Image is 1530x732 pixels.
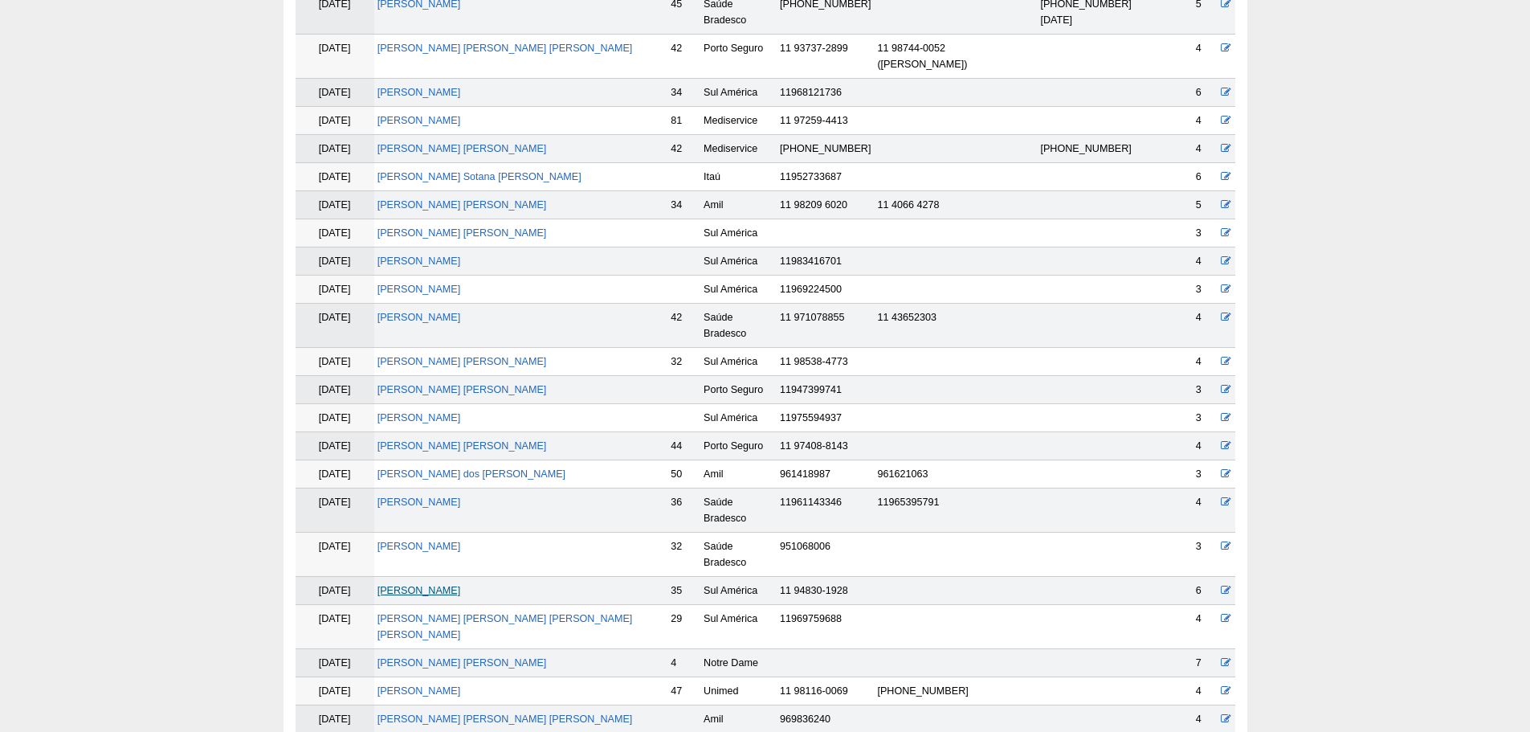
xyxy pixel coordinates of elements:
td: Saúde Bradesco [700,489,777,533]
td: Mediservice [700,135,777,163]
td: [PHONE_NUMBER] [777,135,874,163]
a: [PERSON_NAME] [PERSON_NAME] [377,440,547,452]
a: [PERSON_NAME] [377,256,461,267]
td: Notre Dame [700,649,777,677]
td: [DATE] [296,605,374,649]
td: Sul América [700,605,777,649]
td: 34 [667,191,700,219]
td: 29 [667,605,700,649]
td: 6 [1193,79,1218,107]
td: [DATE] [296,677,374,705]
td: 81 [667,107,700,135]
td: Porto Seguro [700,35,777,79]
td: 11 93737-2899 [777,35,874,79]
td: 961418987 [777,460,874,489]
a: [PERSON_NAME] [377,685,461,697]
td: 6 [1193,577,1218,605]
a: [PERSON_NAME] [377,497,461,508]
td: Sul América [700,404,777,432]
td: 3 [1193,404,1218,432]
a: [PERSON_NAME] [PERSON_NAME] [377,657,547,669]
td: [DATE] [296,276,374,304]
td: 4 [1193,135,1218,163]
td: [PHONE_NUMBER] [1037,135,1159,163]
td: 50 [667,460,700,489]
td: [DATE] [296,460,374,489]
td: 42 [667,304,700,348]
a: [PERSON_NAME] [377,412,461,423]
td: 11 94830-1928 [777,577,874,605]
td: 4 [1193,677,1218,705]
a: [PERSON_NAME] [PERSON_NAME] [377,384,547,395]
td: [PHONE_NUMBER] [874,677,1037,705]
td: 951068006 [777,533,874,577]
a: [PERSON_NAME] [PERSON_NAME] [377,227,547,239]
a: [PERSON_NAME] [377,115,461,126]
td: 4 [1193,107,1218,135]
td: 4 [1193,247,1218,276]
td: 7 [1193,649,1218,677]
td: 11952733687 [777,163,874,191]
td: 11965395791 [874,489,1037,533]
td: 3 [1193,533,1218,577]
td: 42 [667,35,700,79]
td: 11 98538-4773 [777,348,874,376]
td: Saúde Bradesco [700,304,777,348]
td: 11969224500 [777,276,874,304]
td: Unimed [700,677,777,705]
td: 11968121736 [777,79,874,107]
a: [PERSON_NAME] [PERSON_NAME] [377,199,547,211]
a: [PERSON_NAME] dos [PERSON_NAME] [377,468,565,480]
a: [PERSON_NAME] Sotana [PERSON_NAME] [377,171,581,182]
td: 11 971078855 [777,304,874,348]
td: 11 98209 6020 [777,191,874,219]
td: Sul América [700,219,777,247]
td: [DATE] [296,304,374,348]
td: [DATE] [296,376,374,404]
td: 34 [667,79,700,107]
td: Itaú [700,163,777,191]
td: 42 [667,135,700,163]
td: Sul América [700,577,777,605]
td: [DATE] [296,432,374,460]
td: 32 [667,348,700,376]
td: [DATE] [296,404,374,432]
td: Porto Seguro [700,432,777,460]
td: 11 4066 4278 [874,191,1037,219]
td: Amil [700,191,777,219]
td: 36 [667,489,700,533]
td: Mediservice [700,107,777,135]
td: Sul América [700,348,777,376]
td: [DATE] [296,79,374,107]
a: [PERSON_NAME] [377,284,461,295]
a: [PERSON_NAME] [377,87,461,98]
td: Sul América [700,79,777,107]
td: [DATE] [296,163,374,191]
td: Sul América [700,247,777,276]
a: [PERSON_NAME] [PERSON_NAME] [PERSON_NAME] [377,43,633,54]
a: [PERSON_NAME] [377,585,461,596]
td: 11 98744-0052 ([PERSON_NAME]) [874,35,1037,79]
td: 11961143346 [777,489,874,533]
td: 4 [667,649,700,677]
a: [PERSON_NAME] [377,312,461,323]
td: [DATE] [296,247,374,276]
td: Saúde Bradesco [700,533,777,577]
td: 11983416701 [777,247,874,276]
td: 4 [1193,348,1218,376]
td: 44 [667,432,700,460]
td: 32 [667,533,700,577]
td: [DATE] [296,348,374,376]
td: 35 [667,577,700,605]
td: Amil [700,460,777,489]
td: [DATE] [296,35,374,79]
td: 4 [1193,432,1218,460]
a: [PERSON_NAME] [PERSON_NAME] [PERSON_NAME] [PERSON_NAME] [377,613,633,640]
td: 11 97408-8143 [777,432,874,460]
a: [PERSON_NAME] [377,541,461,552]
td: [DATE] [296,649,374,677]
td: 11 97259-4413 [777,107,874,135]
td: 3 [1193,460,1218,489]
td: 3 [1193,376,1218,404]
td: 3 [1193,276,1218,304]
